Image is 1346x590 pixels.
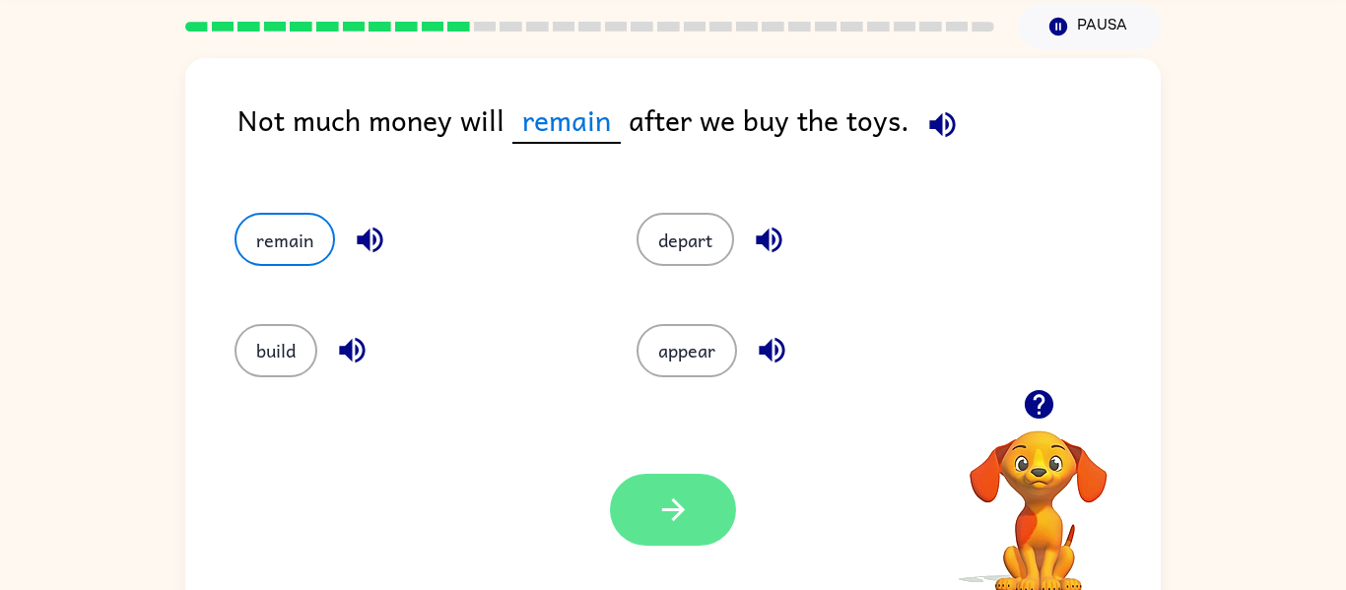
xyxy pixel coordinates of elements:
button: depart [637,213,734,266]
div: Not much money will after we buy the toys. [237,98,1161,173]
button: appear [637,324,737,377]
button: build [235,324,317,377]
button: remain [235,213,335,266]
button: Pausa [1018,4,1161,49]
span: remain [512,98,621,144]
